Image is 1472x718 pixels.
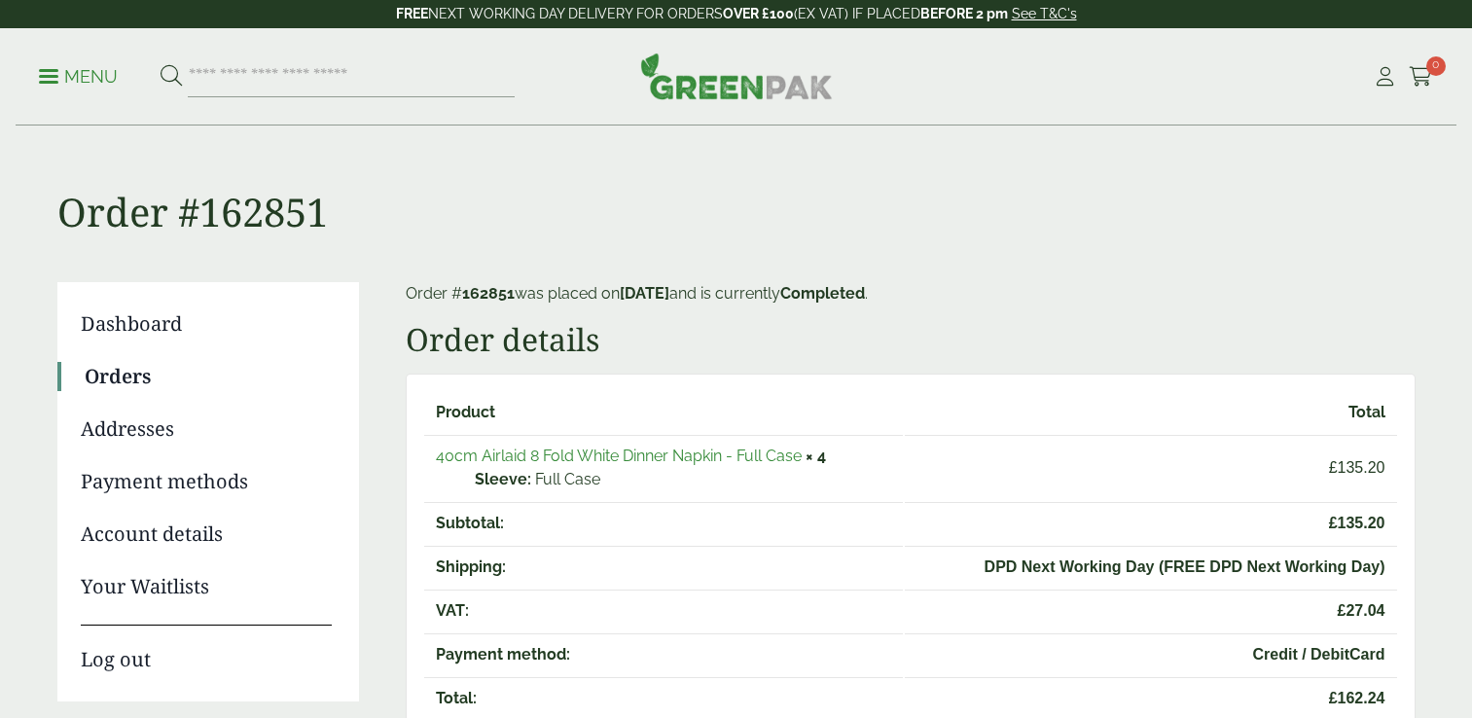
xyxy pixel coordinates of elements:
[424,590,904,631] th: VAT:
[723,6,794,21] strong: OVER £100
[396,6,428,21] strong: FREE
[1426,56,1446,76] span: 0
[905,392,1396,433] th: Total
[1012,6,1077,21] a: See T&C's
[1409,62,1433,91] a: 0
[1329,459,1338,476] span: £
[916,512,1384,535] span: 135.20
[424,633,904,675] th: Payment method:
[920,6,1008,21] strong: BEFORE 2 pm
[424,502,904,544] th: Subtotal:
[620,284,669,303] mark: [DATE]
[1409,67,1433,87] i: Cart
[81,467,332,496] a: Payment methods
[57,126,1416,235] h1: Order #162851
[806,447,826,465] strong: × 4
[81,414,332,444] a: Addresses
[81,309,332,339] a: Dashboard
[424,392,904,433] th: Product
[1338,602,1346,619] span: £
[85,362,332,391] a: Orders
[462,284,515,303] mark: 162851
[1329,459,1385,476] bdi: 135.20
[81,520,332,549] a: Account details
[424,546,904,588] th: Shipping:
[406,321,1416,358] h2: Order details
[916,599,1384,623] span: 27.04
[81,572,332,601] a: Your Waitlists
[39,65,118,89] p: Menu
[81,625,332,674] a: Log out
[436,447,802,465] a: 40cm Airlaid 8 Fold White Dinner Napkin - Full Case
[640,53,833,99] img: GreenPak Supplies
[1373,67,1397,87] i: My Account
[780,284,865,303] mark: Completed
[1329,515,1338,531] span: £
[39,65,118,85] a: Menu
[406,282,1416,305] p: Order # was placed on and is currently .
[1329,690,1338,706] span: £
[905,633,1396,675] td: Credit / DebitCard
[475,468,892,491] p: Full Case
[916,687,1384,710] span: 162.24
[475,468,531,491] strong: Sleeve:
[905,546,1396,588] td: DPD Next Working Day (FREE DPD Next Working Day)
